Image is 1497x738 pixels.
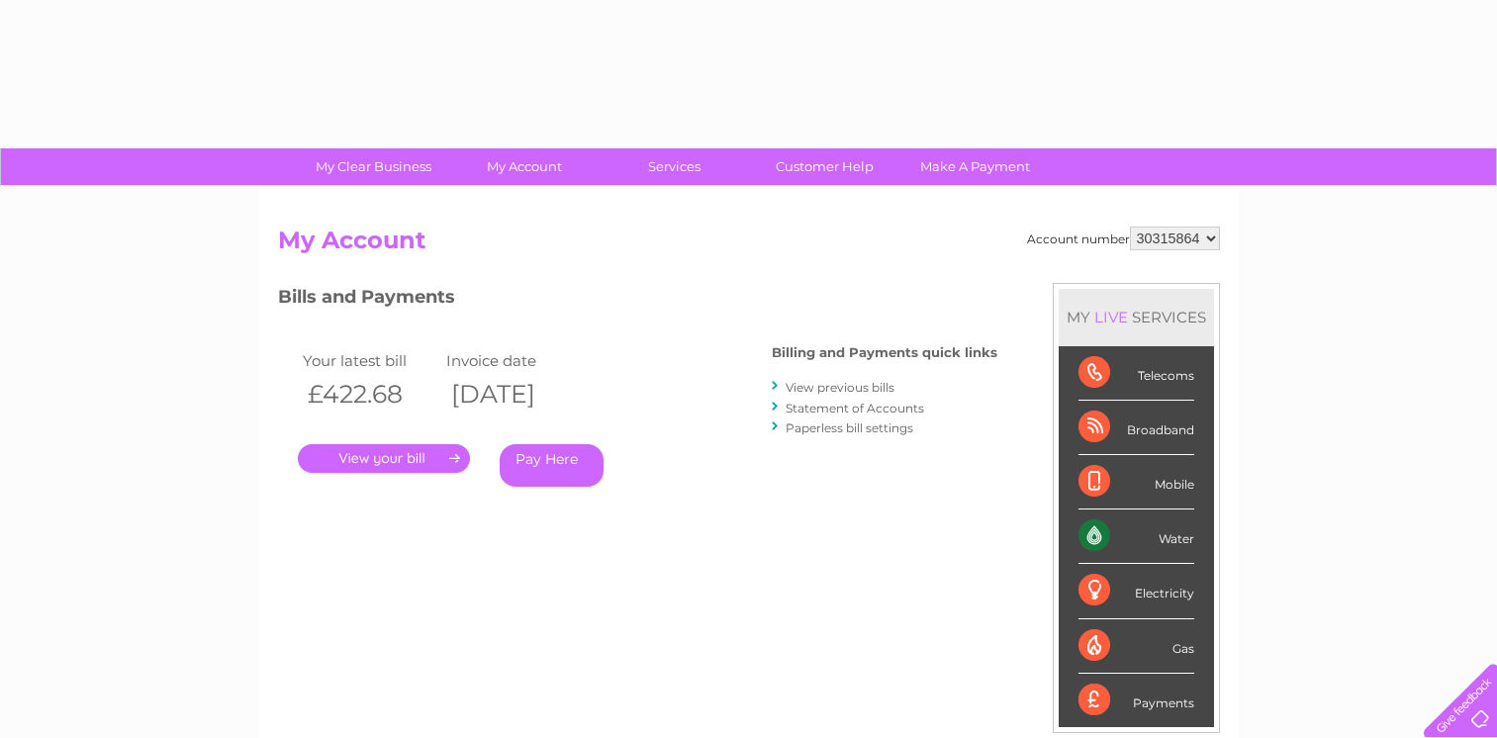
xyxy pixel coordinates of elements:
a: My Account [442,148,606,185]
a: Make A Payment [893,148,1057,185]
div: MY SERVICES [1059,289,1214,345]
th: £422.68 [298,374,441,415]
th: [DATE] [441,374,585,415]
div: Payments [1078,674,1194,727]
div: Account number [1027,227,1220,250]
div: LIVE [1090,308,1132,326]
a: My Clear Business [292,148,455,185]
a: Pay Here [500,444,604,487]
h2: My Account [278,227,1220,264]
td: Invoice date [441,347,585,374]
a: View previous bills [786,380,894,395]
a: Customer Help [743,148,906,185]
div: Mobile [1078,455,1194,509]
a: . [298,444,470,473]
td: Your latest bill [298,347,441,374]
a: Statement of Accounts [786,401,924,415]
div: Broadband [1078,401,1194,455]
div: Water [1078,509,1194,564]
div: Telecoms [1078,346,1194,401]
a: Paperless bill settings [786,420,913,435]
h3: Bills and Payments [278,283,997,318]
h4: Billing and Payments quick links [772,345,997,360]
div: Gas [1078,619,1194,674]
a: Services [593,148,756,185]
div: Electricity [1078,564,1194,618]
